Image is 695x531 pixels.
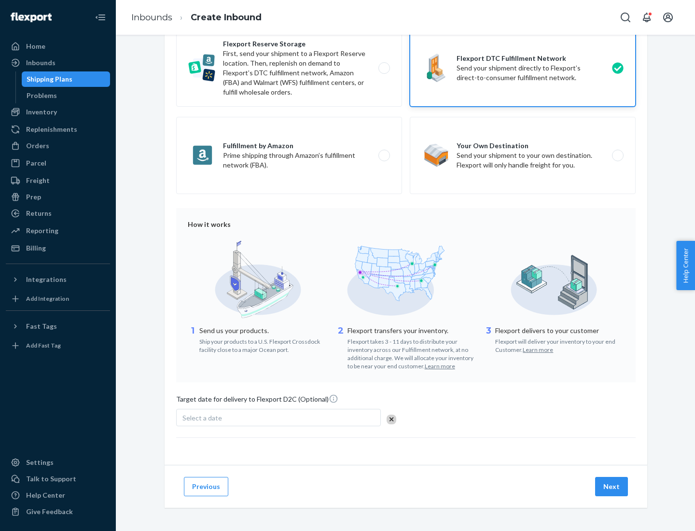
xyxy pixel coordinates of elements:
[6,319,110,334] button: Fast Tags
[26,275,67,284] div: Integrations
[6,138,110,154] a: Orders
[188,220,624,229] div: How it works
[523,346,553,354] button: Learn more
[22,71,111,87] a: Shipping Plans
[6,189,110,205] a: Prep
[199,326,328,335] p: Send us your products.
[26,458,54,467] div: Settings
[27,91,57,100] div: Problems
[6,173,110,188] a: Freight
[26,176,50,185] div: Freight
[6,455,110,470] a: Settings
[6,39,110,54] a: Home
[595,477,628,496] button: Next
[336,325,346,371] div: 2
[26,141,49,151] div: Orders
[26,321,57,331] div: Fast Tags
[495,326,624,335] p: Flexport delivers to your customer
[91,8,110,27] button: Close Navigation
[26,474,76,484] div: Talk to Support
[6,206,110,221] a: Returns
[26,226,58,236] div: Reporting
[26,107,57,117] div: Inventory
[199,335,328,354] div: Ship your products to a U.S. Flexport Crossdock facility close to a major Ocean port.
[347,326,476,335] p: Flexport transfers your inventory.
[131,12,172,23] a: Inbounds
[26,209,52,218] div: Returns
[6,223,110,238] a: Reporting
[6,155,110,171] a: Parcel
[184,477,228,496] button: Previous
[6,272,110,287] button: Integrations
[425,362,455,370] button: Learn more
[22,88,111,103] a: Problems
[26,158,46,168] div: Parcel
[6,488,110,503] a: Help Center
[176,394,338,408] span: Target date for delivery to Flexport D2C (Optional)
[26,243,46,253] div: Billing
[6,104,110,120] a: Inventory
[484,325,493,354] div: 3
[26,294,69,303] div: Add Integration
[26,490,65,500] div: Help Center
[6,291,110,307] a: Add Integration
[347,335,476,371] div: Flexport takes 3 - 11 days to distribute your inventory across our Fulfillment network, at no add...
[26,58,56,68] div: Inbounds
[616,8,635,27] button: Open Search Box
[6,338,110,353] a: Add Fast Tag
[6,55,110,70] a: Inbounds
[182,414,222,422] span: Select a date
[26,507,73,517] div: Give Feedback
[6,471,110,487] a: Talk to Support
[27,74,72,84] div: Shipping Plans
[11,13,52,22] img: Flexport logo
[658,8,678,27] button: Open account menu
[191,12,262,23] a: Create Inbound
[495,335,624,354] div: Flexport will deliver your inventory to your end Customer.
[637,8,656,27] button: Open notifications
[26,125,77,134] div: Replenishments
[124,3,269,32] ol: breadcrumbs
[676,241,695,290] button: Help Center
[26,341,61,349] div: Add Fast Tag
[6,240,110,256] a: Billing
[6,122,110,137] a: Replenishments
[6,504,110,519] button: Give Feedback
[26,192,41,202] div: Prep
[26,42,45,51] div: Home
[188,325,197,354] div: 1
